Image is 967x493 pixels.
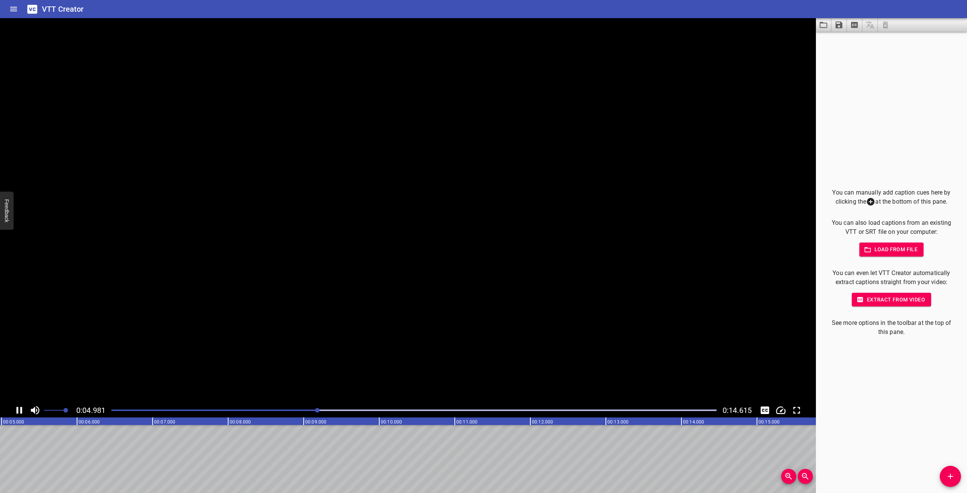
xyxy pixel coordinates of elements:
text: 00:05.000 [3,419,24,425]
div: Toggle Full Screen [789,403,804,417]
text: 00:15.000 [758,419,780,425]
span: Current Time [76,406,105,415]
button: Add Cue [940,466,961,487]
p: You can also load captions from an existing VTT or SRT file on your computer: [828,218,955,236]
svg: Extract captions from video [850,20,859,29]
button: Load from file [859,243,924,257]
span: Video Duration [723,406,752,415]
text: 00:12.000 [532,419,553,425]
p: You can even let VTT Creator automatically extract captions straight from your video: [828,269,955,287]
text: 00:10.000 [381,419,402,425]
button: Toggle fullscreen [789,403,804,417]
button: Extract from video [852,293,931,307]
button: Change Playback Speed [774,403,788,417]
span: Add some captions below, then you can translate them. [862,18,878,32]
text: 00:07.000 [154,419,175,425]
svg: Load captions from file [819,20,828,29]
button: Extract captions from video [847,18,862,32]
button: Zoom In [781,469,796,484]
button: Load captions from file [816,18,831,32]
text: 00:11.000 [456,419,477,425]
span: Extract from video [858,295,925,304]
text: 00:09.000 [305,419,326,425]
text: 00:08.000 [230,419,251,425]
button: Toggle mute [28,403,42,417]
button: Toggle captions [758,403,772,417]
span: Load from file [865,245,918,254]
button: Save captions to file [831,18,847,32]
p: See more options in the toolbar at the top of this pane. [828,318,955,337]
div: Play progress [111,410,717,411]
button: Zoom Out [798,469,813,484]
div: Hide/Show Captions [758,403,772,417]
div: Playback Speed [774,403,788,417]
svg: Save captions to file [834,20,843,29]
text: 00:14.000 [683,419,704,425]
button: Play/Pause [12,403,26,417]
p: You can manually add caption cues here by clicking the at the bottom of this pane. [828,188,955,207]
span: Set video volume [63,408,68,413]
text: 00:06.000 [79,419,100,425]
h6: VTT Creator [42,3,84,15]
text: 00:13.000 [607,419,629,425]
